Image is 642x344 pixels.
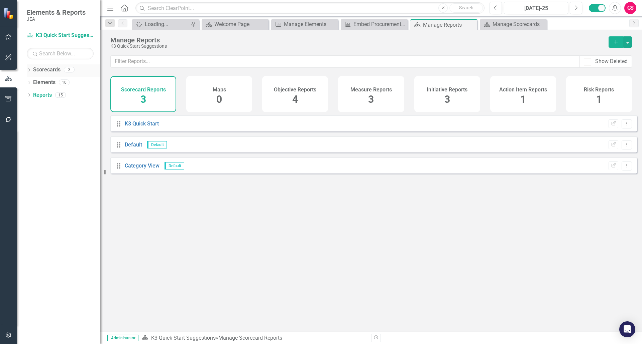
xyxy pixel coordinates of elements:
[55,92,66,98] div: 15
[342,20,406,28] a: Embed Procurement 2–3 Years Ahead in Capital Planning
[59,80,70,85] div: 10
[147,141,167,148] span: Default
[273,20,336,28] a: Manage Elements
[140,93,146,105] span: 3
[125,141,142,148] a: Default
[27,16,86,22] small: JEA
[292,93,298,105] span: 4
[214,20,267,28] div: Welcome Page
[151,335,216,341] a: K3 Quick Start Suggestions
[110,55,580,68] input: Filter Reports...
[121,87,166,93] h4: Scorecard Reports
[203,20,267,28] a: Welcome Page
[107,335,138,341] span: Administrator
[520,93,526,105] span: 1
[449,3,483,13] button: Search
[64,67,75,73] div: 3
[459,5,473,10] span: Search
[284,20,336,28] div: Manage Elements
[624,2,636,14] button: CS
[504,2,568,14] button: [DATE]-25
[110,44,602,49] div: K3 Quick Start Suggestions
[27,32,94,39] a: K3 Quick Start Suggestions
[506,4,566,12] div: [DATE]-25
[619,321,635,337] div: Open Intercom Messenger
[134,20,189,28] a: Loading...
[125,120,159,127] a: K3 Quick Start
[165,162,184,169] span: Default
[33,66,61,74] a: Scorecards
[353,20,406,28] div: Embed Procurement 2–3 Years Ahead in Capital Planning
[33,79,56,86] a: Elements
[27,8,86,16] span: Elements & Reports
[481,20,545,28] a: Manage Scorecards
[595,58,628,65] div: Show Deleted
[110,36,602,44] div: Manage Reports
[596,93,602,105] span: 1
[423,21,475,29] div: Manage Reports
[125,162,159,169] a: Category View
[584,87,614,93] h4: Risk Reports
[213,87,226,93] h4: Maps
[427,87,467,93] h4: Initiative Reports
[493,20,545,28] div: Manage Scorecards
[145,20,189,28] div: Loading...
[216,93,222,105] span: 0
[3,7,16,20] img: ClearPoint Strategy
[368,93,374,105] span: 3
[499,87,547,93] h4: Action Item Reports
[135,2,485,14] input: Search ClearPoint...
[33,91,52,99] a: Reports
[27,48,94,59] input: Search Below...
[350,87,392,93] h4: Measure Reports
[274,87,316,93] h4: Objective Reports
[142,334,366,342] div: » Manage Scorecard Reports
[444,93,450,105] span: 3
